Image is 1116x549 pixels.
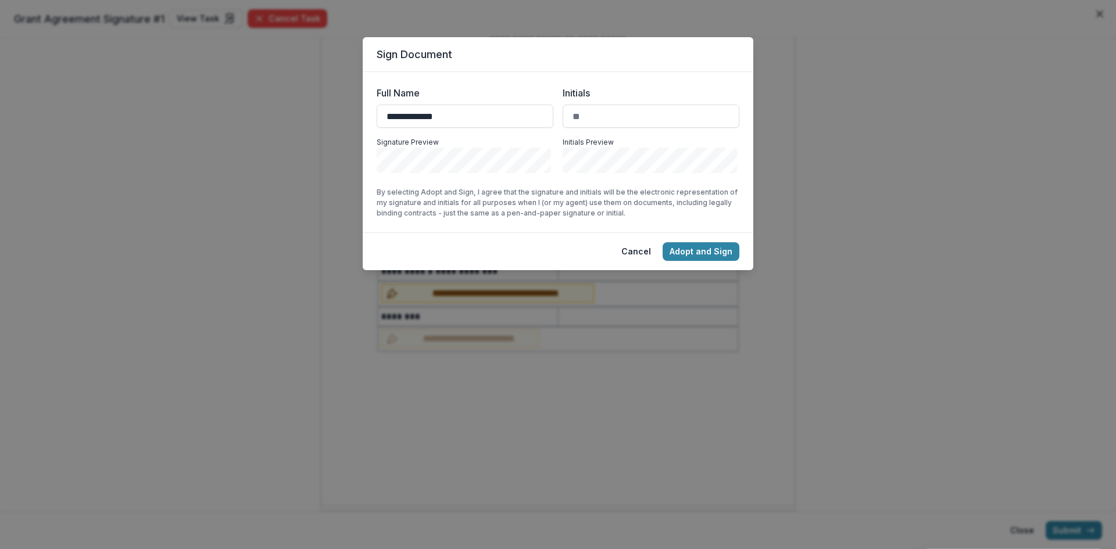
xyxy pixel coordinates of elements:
p: Initials Preview [563,137,739,148]
p: By selecting Adopt and Sign, I agree that the signature and initials will be the electronic repre... [377,187,739,218]
p: Signature Preview [377,137,553,148]
button: Adopt and Sign [663,242,739,261]
label: Full Name [377,86,546,100]
label: Initials [563,86,732,100]
header: Sign Document [363,37,753,72]
button: Cancel [614,242,658,261]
